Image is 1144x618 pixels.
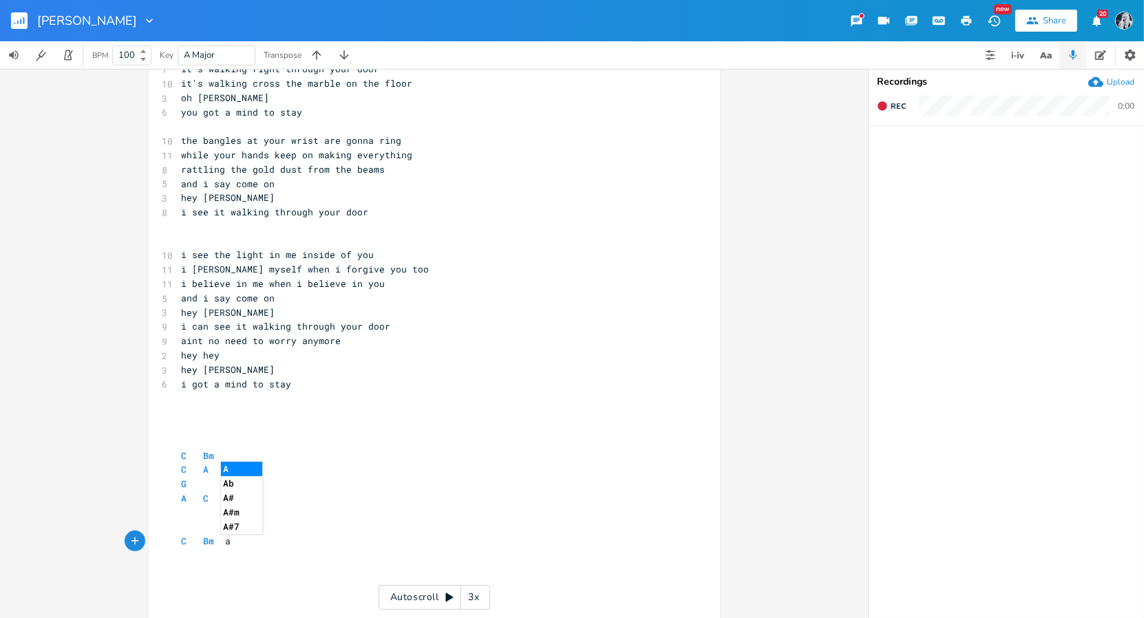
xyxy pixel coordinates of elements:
span: hey [PERSON_NAME] [182,363,275,376]
div: Transpose [264,51,301,59]
span: C [182,463,187,476]
li: A#m [221,505,262,520]
span: C [182,449,187,462]
span: aint no need to worry anymore [182,334,341,347]
span: C [204,492,209,504]
div: Upload [1107,76,1134,87]
span: hey hey [182,349,220,361]
span: hey [PERSON_NAME] [182,306,275,319]
span: oh [PERSON_NAME] [182,92,270,104]
span: A Major [184,49,215,61]
span: the bangles at your wrist are gonna ring [182,134,402,147]
span: a [182,535,231,547]
span: Bm [204,535,215,547]
span: and i say come on [182,178,275,190]
span: i got a mind to stay [182,378,292,390]
span: Bm [204,449,215,462]
button: New [980,8,1008,33]
div: Key [160,51,173,59]
div: BPM [92,52,108,59]
button: Upload [1088,74,1134,89]
button: Rec [871,95,911,117]
button: 20 [1083,8,1110,33]
span: while your hands keep on making everything [182,149,413,161]
span: you got a mind to stay [182,106,303,118]
span: it's walking cross the marble on the floor [182,77,413,89]
span: C [182,535,187,547]
div: 0:00 [1118,102,1134,110]
span: A [182,492,187,504]
div: 3x [461,585,486,610]
span: rattling the gold dust from the beams [182,163,385,175]
button: Share [1015,10,1077,32]
span: i see it walking through your door [182,206,369,218]
span: i see the light in me inside of you [182,248,374,261]
span: and i say come on [182,292,275,304]
div: Autoscroll [379,585,490,610]
div: Share [1043,14,1066,27]
span: A [204,463,209,476]
li: A# [221,491,262,505]
span: G [182,478,187,490]
div: New [994,4,1012,14]
span: i [PERSON_NAME] myself when i forgive you too [182,263,430,275]
span: i can see it walking through your door [182,320,391,332]
span: [PERSON_NAME] [37,14,137,27]
span: Rec [891,101,906,111]
span: i believe in me when i believe in you [182,277,385,290]
div: 20 [1097,10,1108,18]
span: hey [PERSON_NAME] [182,191,275,204]
div: Recordings [877,77,1136,87]
li: A#7 [221,520,262,534]
li: A [221,462,262,476]
li: Ab [221,476,262,491]
img: Anya [1115,12,1133,30]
